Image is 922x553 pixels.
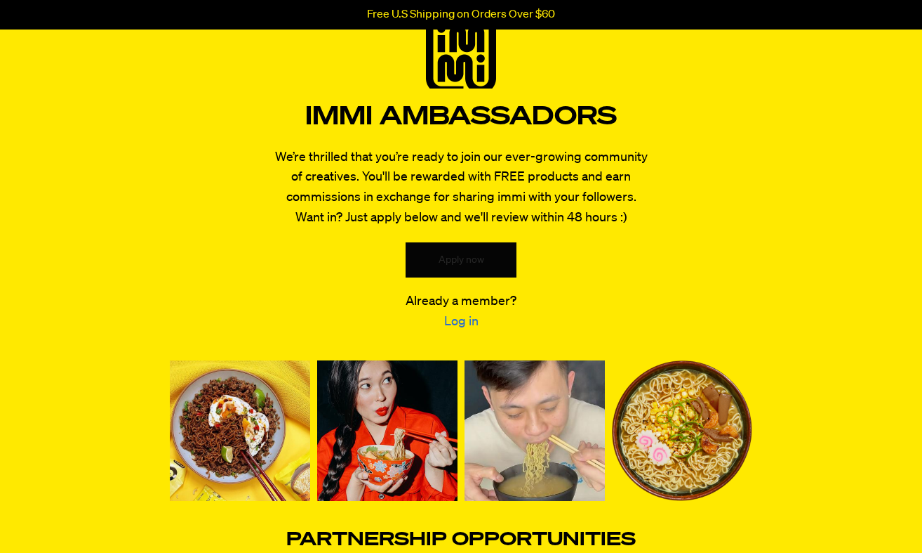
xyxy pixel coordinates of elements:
p: Free U.S Shipping on Orders Over $60 [367,8,555,21]
iframe: Marketing Popup [7,489,132,546]
h1: immi Ambassadors [305,103,617,133]
p: We’re thrilled that you’re ready to join our ever-growing community of creatives. You'll be rewar... [272,148,650,228]
h2: Partnership opportunities [17,529,905,552]
img: immi [426,18,496,89]
a: Log in [444,315,479,328]
p: Already a member? [406,292,516,312]
a: Apply now [406,242,516,278]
